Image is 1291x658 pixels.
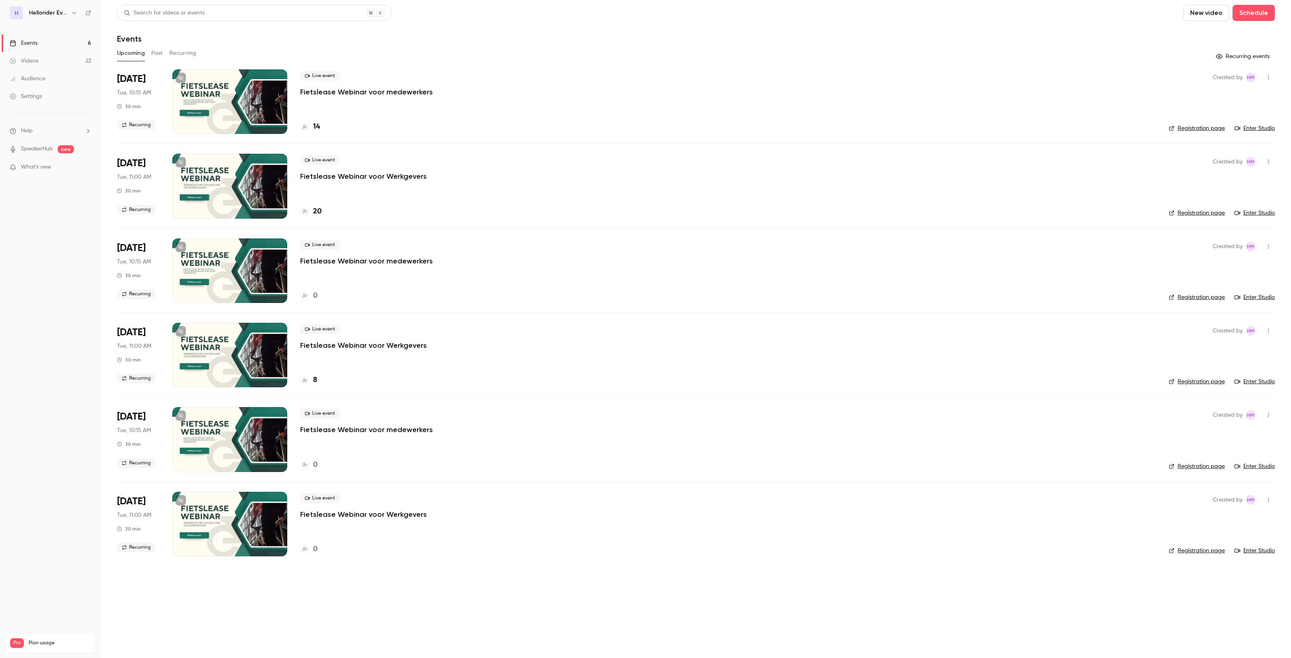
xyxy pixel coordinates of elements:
div: Oct 7 Tue, 10:15 AM (Europe/Amsterdam) [117,238,159,303]
span: Recurring [117,543,156,552]
span: [DATE] [117,495,146,508]
iframe: Noticeable Trigger [81,164,91,171]
span: Created by [1213,495,1243,505]
h4: 0 [313,290,318,301]
span: Tue, 11:00 AM [117,511,151,519]
h4: 8 [313,375,317,386]
span: Created by [1213,242,1243,251]
h4: 0 [313,544,318,555]
span: Live event [300,155,340,165]
span: Recurring [117,458,156,468]
a: Fietslease Webinar voor Werkgevers [300,171,427,181]
div: 30 min [117,272,141,279]
span: HM [1247,410,1254,420]
a: Fietslease Webinar voor Werkgevers [300,510,427,519]
button: New video [1183,5,1229,21]
a: 0 [300,460,318,470]
h4: 20 [313,206,322,217]
div: Nov 4 Tue, 11:00 AM (Europe/Amsterdam) [117,492,159,556]
button: Upcoming [117,47,145,60]
div: Settings [10,92,42,100]
span: Tue, 11:00 AM [117,342,151,350]
button: Schedule [1233,5,1275,21]
h1: Events [117,34,142,44]
h6: Hellorider Events [29,9,68,17]
h4: 14 [313,121,320,132]
span: Created by [1213,157,1243,167]
span: Heleen Mostert [1246,73,1255,82]
span: [DATE] [117,326,146,339]
span: Created by [1213,410,1243,420]
div: Search for videos or events [124,9,205,17]
div: Videos [10,57,38,65]
div: 30 min [117,526,141,532]
button: Past [151,47,163,60]
span: Recurring [117,205,156,215]
span: new [58,145,74,153]
button: Recurring [169,47,196,60]
span: Live event [300,324,340,334]
span: Live event [300,409,340,418]
a: Enter Studio [1235,378,1275,386]
span: Live event [300,493,340,503]
span: Tue, 10:15 AM [117,258,151,266]
a: Registration page [1169,462,1225,470]
a: 14 [300,121,320,132]
a: Enter Studio [1235,209,1275,217]
span: HM [1247,242,1254,251]
span: Heleen Mostert [1246,326,1255,336]
span: Pro [10,638,24,648]
h4: 0 [313,460,318,470]
span: Tue, 11:00 AM [117,173,151,181]
span: Tue, 10:15 AM [117,426,151,434]
div: Oct 7 Tue, 11:00 AM (Europe/Amsterdam) [117,323,159,387]
a: Fietslease Webinar voor medewerkers [300,87,433,97]
a: Fietslease Webinar voor Werkgevers [300,340,427,350]
a: Fietslease Webinar voor medewerkers [300,256,433,266]
span: H [15,9,18,17]
span: Live event [300,240,340,250]
div: 30 min [117,441,141,447]
a: Enter Studio [1235,462,1275,470]
span: HM [1247,495,1254,505]
a: Fietslease Webinar voor medewerkers [300,425,433,434]
a: 0 [300,290,318,301]
span: Plan usage [29,640,91,646]
span: [DATE] [117,157,146,170]
span: HM [1247,73,1254,82]
div: 30 min [117,357,141,363]
span: Tue, 10:15 AM [117,89,151,97]
a: Registration page [1169,124,1225,132]
a: Registration page [1169,378,1225,386]
a: Registration page [1169,547,1225,555]
a: 0 [300,544,318,555]
span: Recurring [117,120,156,130]
a: SpeakerHub [21,145,53,153]
a: Registration page [1169,293,1225,301]
span: Created by [1213,326,1243,336]
div: Audience [10,75,46,83]
span: Heleen Mostert [1246,242,1255,251]
div: Sep 2 Tue, 10:15 AM (Europe/Amsterdam) [117,69,159,134]
span: Heleen Mostert [1246,495,1255,505]
span: HM [1247,326,1254,336]
div: 30 min [117,188,141,194]
span: HM [1247,157,1254,167]
span: Recurring [117,374,156,383]
div: Nov 4 Tue, 10:15 AM (Europe/Amsterdam) [117,407,159,472]
div: Events [10,39,38,47]
button: Recurring events [1212,50,1275,63]
a: Registration page [1169,209,1225,217]
a: 8 [300,375,317,386]
div: Sep 2 Tue, 11:00 AM (Europe/Amsterdam) [117,154,159,218]
span: Heleen Mostert [1246,410,1255,420]
span: Created by [1213,73,1243,82]
li: help-dropdown-opener [10,127,91,135]
span: Live event [300,71,340,81]
a: Enter Studio [1235,293,1275,301]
